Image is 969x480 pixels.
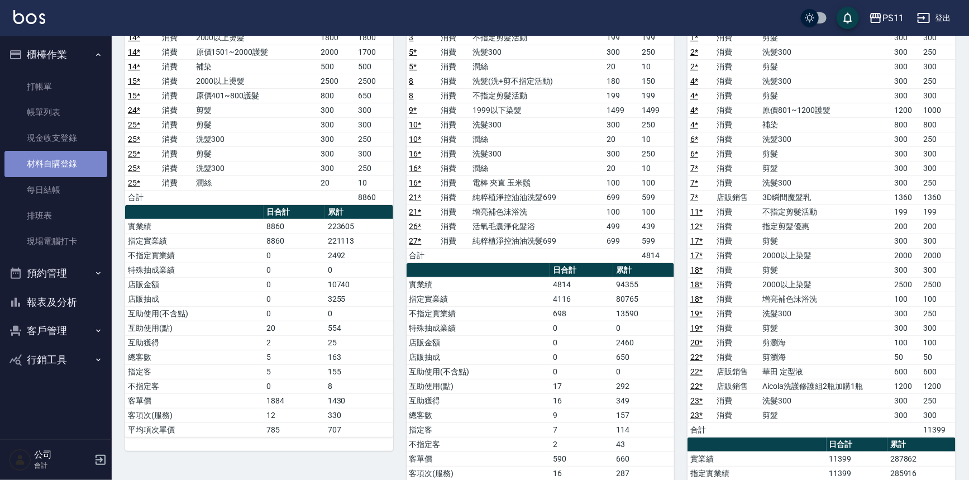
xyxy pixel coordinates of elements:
td: 50 [892,350,921,364]
td: 店販抽成 [407,350,550,364]
td: 剪髮 [760,234,892,248]
td: 潤絲 [470,161,604,175]
td: 剪髮 [760,146,892,161]
td: 499 [604,219,639,234]
td: 10 [639,161,674,175]
td: 300 [318,117,355,132]
td: 698 [550,306,613,321]
td: 2500 [892,277,921,292]
td: 300 [318,103,355,117]
td: 消費 [714,175,760,190]
td: 1360 [921,190,956,205]
td: 消費 [159,175,193,190]
td: 消費 [438,161,470,175]
a: 3 [409,33,414,42]
td: 剪髮 [760,161,892,175]
td: 599 [639,234,674,248]
td: 消費 [438,190,470,205]
td: 0 [550,335,613,350]
td: 店販金額 [125,277,264,292]
td: 300 [921,161,956,175]
td: 250 [639,45,674,59]
td: 不指定實業績 [125,248,264,263]
td: 剪髮 [760,88,892,103]
td: 1000 [921,103,956,117]
td: 300 [921,59,956,74]
td: 300 [892,306,921,321]
td: 增亮補色沫浴洗 [470,205,604,219]
td: 消費 [438,205,470,219]
td: 實業績 [125,219,264,234]
td: 消費 [714,234,760,248]
td: 不指定剪髮活動 [470,88,604,103]
td: 洗髮300 [760,306,892,321]
td: 剪髮 [760,59,892,74]
td: 300 [892,132,921,146]
td: 600 [892,364,921,379]
td: 剪髮 [760,30,892,45]
td: 洗髮300 [470,45,604,59]
th: 累計 [613,263,674,278]
td: 華田 定型液 [760,364,892,379]
td: 5 [264,350,325,364]
td: 199 [604,88,639,103]
td: 指定客 [125,364,264,379]
td: 2000以上燙髮 [193,30,318,45]
td: 0 [264,379,325,393]
td: 合計 [125,190,159,205]
th: 日合計 [550,263,613,278]
td: 20 [604,59,639,74]
td: 2000 [921,248,956,263]
p: 會計 [34,460,91,471]
td: 消費 [438,234,470,248]
td: 300 [892,59,921,74]
td: 消費 [438,88,470,103]
td: 不指定實業績 [407,306,550,321]
td: 消費 [714,263,760,277]
td: 650 [356,88,393,103]
td: 2460 [613,335,674,350]
td: 店販銷售 [714,364,760,379]
td: 3255 [325,292,393,306]
td: 600 [921,364,956,379]
td: 補染 [193,59,318,74]
td: 1360 [892,190,921,205]
td: 互助獲得 [125,335,264,350]
table: a dense table [688,2,956,438]
td: 店販銷售 [714,190,760,205]
td: 消費 [438,30,470,45]
table: a dense table [125,2,393,205]
td: 店販抽成 [125,292,264,306]
td: 300 [356,117,393,132]
td: 互助使用(點) [125,321,264,335]
td: 不指定客 [125,379,264,393]
td: 2 [264,335,325,350]
td: 實業績 [407,277,550,292]
td: 消費 [159,117,193,132]
td: 100 [639,205,674,219]
td: 300 [318,146,355,161]
td: 300 [892,30,921,45]
td: 洗髮300 [193,132,318,146]
td: 0 [613,321,674,335]
td: 消費 [159,45,193,59]
td: 1200 [892,103,921,117]
td: 250 [921,306,956,321]
td: 100 [604,205,639,219]
td: 20 [604,161,639,175]
td: 消費 [159,74,193,88]
td: 300 [892,45,921,59]
td: 消費 [438,219,470,234]
button: 預約管理 [4,259,107,288]
a: 打帳單 [4,74,107,99]
td: 3D瞬間魔髮乳 [760,190,892,205]
td: 0 [264,263,325,277]
td: 300 [604,117,639,132]
td: 300 [921,30,956,45]
td: 20 [318,175,355,190]
td: 消費 [714,321,760,335]
td: 199 [639,88,674,103]
td: 199 [921,205,956,219]
td: 300 [604,45,639,59]
td: 2000以上染髮 [760,277,892,292]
